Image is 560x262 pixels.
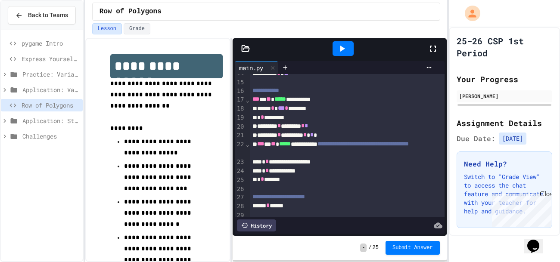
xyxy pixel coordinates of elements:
div: main.py [235,63,268,72]
span: Practice: Variables/Print [22,70,79,79]
div: 20 [235,123,246,132]
div: 16 [235,87,246,96]
span: Back to Teams [28,11,68,20]
span: Row of Polygons [22,101,79,110]
div: main.py [235,61,278,74]
p: Switch to "Grade View" to access the chat feature and communicate with your teacher for help and ... [464,173,545,216]
button: Submit Answer [386,241,440,255]
div: History [237,219,276,231]
div: My Account [456,3,482,23]
span: pygame Intro [22,39,79,48]
h2: Your Progress [457,73,552,85]
h3: Need Help? [464,159,545,169]
span: / [368,244,371,251]
h2: Assignment Details [457,117,552,129]
div: 18 [235,105,246,114]
div: 21 [235,131,246,140]
span: Challenges [22,132,79,141]
div: 23 [235,158,246,167]
div: 26 [235,185,246,194]
span: Application: Variables/Print [22,85,79,94]
span: [DATE] [499,133,526,145]
button: Grade [124,23,150,34]
iframe: chat widget [488,190,551,227]
button: Lesson [92,23,122,34]
div: 28 [235,202,246,211]
div: 19 [235,114,246,123]
div: 15 [235,78,246,87]
h1: 25-26 CSP 1st Period [457,35,552,59]
div: 29 [235,211,246,220]
div: 14 [235,69,246,78]
span: Row of Polygons [100,6,162,17]
span: Application: Strings, Inputs, Math [22,116,79,125]
span: Fold line [245,141,249,148]
div: [PERSON_NAME] [459,92,550,100]
span: Submit Answer [392,244,433,251]
div: 17 [235,96,246,105]
div: 22 [235,140,246,158]
span: Fold line [245,96,249,103]
div: 24 [235,167,246,176]
iframe: chat widget [524,228,551,253]
span: Due Date: [457,133,495,144]
div: 25 [235,176,246,185]
span: Express Yourself in Python! [22,54,79,63]
div: Chat with us now!Close [3,3,59,55]
div: 27 [235,193,246,202]
span: 25 [373,244,379,251]
button: Back to Teams [8,6,76,25]
span: - [360,244,367,252]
